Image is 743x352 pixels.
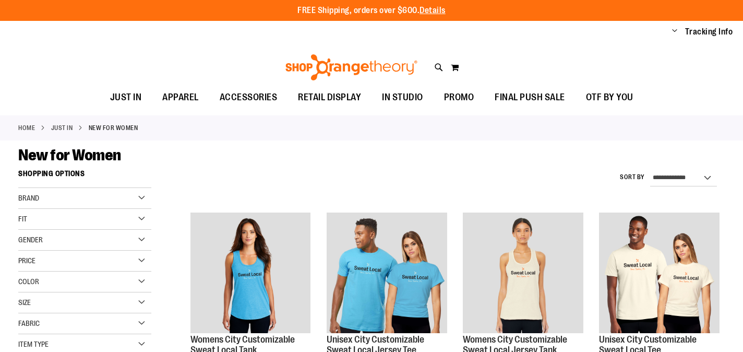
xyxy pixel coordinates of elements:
[209,86,288,110] a: ACCESSORIES
[444,86,474,109] span: PROMO
[434,86,485,110] a: PROMO
[18,165,151,188] strong: Shopping Options
[18,340,49,348] span: Item Type
[599,213,720,335] a: Image of Unisex City Customizable Very Important Tee
[51,123,73,133] a: JUST IN
[110,86,142,109] span: JUST IN
[89,123,138,133] strong: New for Women
[382,86,423,109] span: IN STUDIO
[18,146,121,164] span: New for Women
[18,319,40,327] span: Fabric
[599,213,720,333] img: Image of Unisex City Customizable Very Important Tee
[672,27,677,37] button: Account menu
[18,123,35,133] a: Home
[298,86,361,109] span: RETAIL DISPLAY
[463,213,583,335] a: City Customizable Jersey Racerback Tank
[18,298,31,307] span: Size
[327,213,447,335] a: Unisex City Customizable Fine Jersey Tee
[495,86,565,109] span: FINAL PUSH SALE
[327,213,447,333] img: Unisex City Customizable Fine Jersey Tee
[152,86,209,110] a: APPAREL
[220,86,278,109] span: ACCESSORIES
[18,256,35,265] span: Price
[420,6,446,15] a: Details
[18,277,39,286] span: Color
[586,86,633,109] span: OTF BY YOU
[685,26,733,38] a: Tracking Info
[284,54,419,80] img: Shop Orangetheory
[620,173,645,182] label: Sort By
[18,194,39,202] span: Brand
[463,213,583,333] img: City Customizable Jersey Racerback Tank
[484,86,576,110] a: FINAL PUSH SALE
[190,213,311,335] a: City Customizable Perfect Racerback Tank
[18,215,27,223] span: Fit
[297,5,446,17] p: FREE Shipping, orders over $600.
[371,86,434,110] a: IN STUDIO
[18,236,43,244] span: Gender
[576,86,644,110] a: OTF BY YOU
[190,213,311,333] img: City Customizable Perfect Racerback Tank
[287,86,371,110] a: RETAIL DISPLAY
[100,86,152,109] a: JUST IN
[162,86,199,109] span: APPAREL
